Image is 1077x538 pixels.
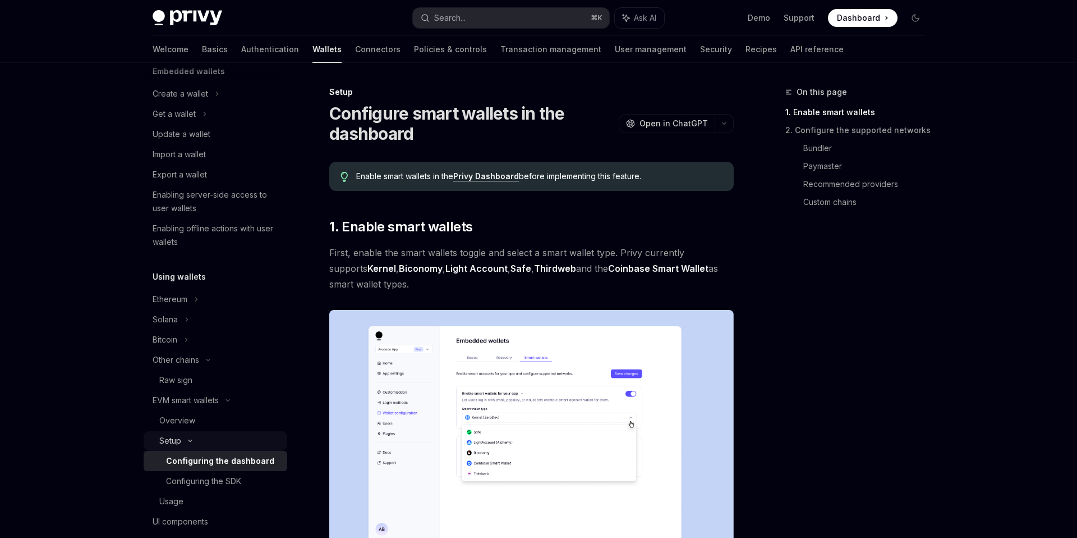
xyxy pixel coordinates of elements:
a: Authentication [241,36,299,63]
div: Setup [159,434,181,448]
div: Get a wallet [153,107,196,121]
a: Recommended providers [803,175,933,193]
a: Privy Dashboard [453,171,519,181]
div: Configuring the dashboard [166,454,274,468]
h1: Configure smart wallets in the dashboard [329,103,614,144]
img: dark logo [153,10,222,26]
div: Export a wallet [153,168,207,181]
a: Wallets [312,36,342,63]
span: First, enable the smart wallets toggle and select a smart wallet type. Privy currently supports ,... [329,245,734,292]
a: Demo [748,12,770,24]
span: Dashboard [837,12,880,24]
a: Connectors [355,36,401,63]
svg: Tip [340,172,348,182]
button: Search...⌘K [413,8,609,28]
a: Welcome [153,36,188,63]
a: Security [700,36,732,63]
div: Configuring the SDK [166,475,241,488]
div: Setup [329,86,734,98]
a: Support [784,12,814,24]
a: Export a wallet [144,165,287,185]
a: Configuring the SDK [144,471,287,491]
a: API reference [790,36,844,63]
a: Custom chains [803,193,933,211]
a: Kernel [367,263,396,275]
div: Other chains [153,353,199,367]
a: Raw sign [144,370,287,390]
div: EVM smart wallets [153,394,219,407]
span: ⌘ K [591,13,602,22]
div: Ethereum [153,293,187,306]
h5: Using wallets [153,270,206,284]
a: Enabling server-side access to user wallets [144,185,287,218]
div: Bitcoin [153,333,177,346]
a: Safe [510,263,531,275]
div: Search... [434,11,466,25]
a: Update a wallet [144,124,287,144]
a: 1. Enable smart wallets [785,103,933,121]
span: Enable smart wallets in the before implementing this feature. [356,171,722,182]
a: Bundler [803,139,933,157]
a: Paymaster [803,157,933,175]
div: Solana [153,313,178,326]
a: Enabling offline actions with user wallets [144,218,287,252]
span: Ask AI [634,12,656,24]
a: Biconomy [399,263,443,275]
div: Usage [159,495,183,508]
a: Policies & controls [414,36,487,63]
button: Toggle dark mode [906,9,924,27]
div: UI components [153,515,208,528]
a: Usage [144,491,287,512]
div: Import a wallet [153,148,206,161]
a: Import a wallet [144,144,287,165]
span: 1. Enable smart wallets [329,218,472,236]
a: Thirdweb [534,263,576,275]
a: Coinbase Smart Wallet [608,263,708,275]
a: User management [615,36,687,63]
div: Raw sign [159,373,192,387]
span: On this page [797,85,847,99]
button: Ask AI [615,8,664,28]
div: Enabling server-side access to user wallets [153,188,280,215]
div: Update a wallet [153,127,210,141]
a: Configuring the dashboard [144,451,287,471]
div: Create a wallet [153,87,208,101]
span: Open in ChatGPT [639,118,708,129]
a: Dashboard [828,9,897,27]
a: UI components [144,512,287,532]
a: 2. Configure the supported networks [785,121,933,139]
a: Overview [144,411,287,431]
button: Open in ChatGPT [619,114,715,133]
a: Recipes [745,36,777,63]
a: Basics [202,36,228,63]
div: Enabling offline actions with user wallets [153,222,280,249]
a: Transaction management [500,36,601,63]
div: Overview [159,414,195,427]
a: Light Account [445,263,508,275]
